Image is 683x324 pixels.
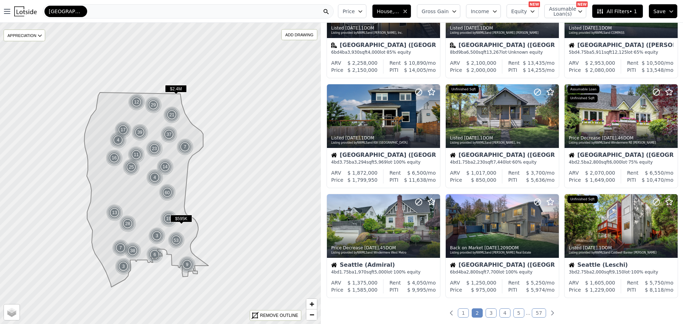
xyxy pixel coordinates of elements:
span: $ 1,017,000 [466,170,497,176]
div: Price [331,286,343,293]
div: PITI [508,67,517,74]
div: [GEOGRAPHIC_DATA] ([GEOGRAPHIC_DATA]) [450,42,555,49]
img: House [331,262,337,268]
div: /mo [517,286,555,293]
div: Rent [627,169,639,176]
a: Page 4 [499,308,510,318]
div: Price Decrease , 46 DOM [569,135,674,141]
span: Assumable Loan(s) [549,6,572,16]
div: Listing provided by NWMLS and [PERSON_NAME], Inc. [331,31,436,35]
div: /mo [639,169,673,176]
div: Price [450,176,462,184]
img: House [331,152,337,158]
span: $ 1,585,000 [348,287,378,293]
div: 7 [176,138,194,155]
div: Rent [508,59,520,67]
div: ARV [331,279,341,286]
img: g1.png [106,149,123,166]
span: $ 1,605,000 [585,280,615,286]
time: 2025-08-25 21:31 [602,136,616,140]
img: g1.png [146,140,163,157]
img: g1.png [146,169,164,186]
a: Page 3 [486,308,497,318]
span: $ 14,255 [523,67,545,73]
img: House [450,152,456,158]
span: $ 1,799,950 [348,177,378,183]
div: /mo [520,59,555,67]
div: Price [569,176,581,184]
div: Listing provided by NWMLS and [PERSON_NAME], Inc [450,141,555,145]
span: $ 6,550 [645,170,664,176]
span: 5,000 [375,270,387,275]
div: Rent [508,279,520,286]
span: $ 3,700 [526,170,545,176]
span: $595K [170,215,192,222]
div: Seattle (Admiral) [331,262,436,269]
span: $ 10,890 [404,60,426,66]
span: $ 10,470 [642,177,664,183]
img: Multifamily [450,42,456,48]
div: PITI [390,67,398,74]
img: g1.png [110,132,127,149]
div: Back on Market , 209 DOM [450,245,555,251]
div: 60 [158,184,176,202]
span: $ 975,000 [471,287,496,293]
span: 2,800 [466,270,478,275]
img: Lotside [14,6,37,16]
span: + [309,299,314,308]
img: g1.png [128,146,145,163]
span: $ 2,080,000 [585,67,615,73]
img: g1.png [106,204,123,221]
div: 3 [148,227,165,244]
span: 2,800 [589,160,601,165]
img: g1.png [163,106,181,123]
span: $ 5,750 [645,280,664,286]
div: ARV [569,279,579,286]
button: Price [338,4,366,18]
img: g2.png [167,231,186,249]
span: $ 1,375,000 [348,280,378,286]
img: g1.png [128,94,145,111]
span: Equity [511,8,527,15]
time: 2025-08-25 21:55 [345,136,360,140]
div: 14 [157,158,174,175]
img: House [569,152,575,158]
img: g1.png [157,158,174,175]
button: All Filters• 1 [592,4,643,18]
div: 25 [123,159,140,176]
span: $ 6,500 [407,170,426,176]
div: 4 bd 1.75 ba sqft lot · 100% equity [331,269,436,275]
div: 21 [163,106,180,123]
span: 7,700 [486,270,498,275]
div: 11 [128,146,145,163]
span: $ 2,953,000 [585,60,615,66]
div: [GEOGRAPHIC_DATA] ([GEOGRAPHIC_DATA]) [331,42,436,49]
span: $ 5,974 [526,287,545,293]
div: 4 bd 1.75 ba sqft lot · 60% equity [450,159,555,165]
span: 5,969 [375,160,387,165]
time: 2025-08-25 22:14 [583,26,598,31]
div: NEW [576,1,588,7]
span: $ 5,636 [526,177,545,183]
a: Zoom in [306,299,317,309]
span: $ 2,070,000 [585,170,615,176]
div: PITI [508,176,517,184]
div: 53 [167,231,185,249]
div: /mo [639,279,673,286]
div: Listed , 1 DOM [331,25,436,31]
div: /mo [520,169,555,176]
div: /mo [636,286,673,293]
img: g1.png [115,258,132,275]
span: 13,267 [486,50,501,55]
span: $ 13,548 [642,67,664,73]
img: House [450,262,456,268]
div: 4 [110,132,127,149]
div: Listed , 1 DOM [450,25,555,31]
div: 4 bd 3.75 ba sqft lot · 100% equity [331,159,436,165]
a: Price Decrease [DATE],46DOMListing provided byNWMLSand Windermere RE [PERSON_NAME]Assumable LoanU... [564,84,677,188]
img: g1.png [115,121,132,138]
button: Save [649,4,677,18]
span: 6,500 [466,50,478,55]
img: g1.png [119,215,137,232]
img: g1.png [131,124,149,141]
